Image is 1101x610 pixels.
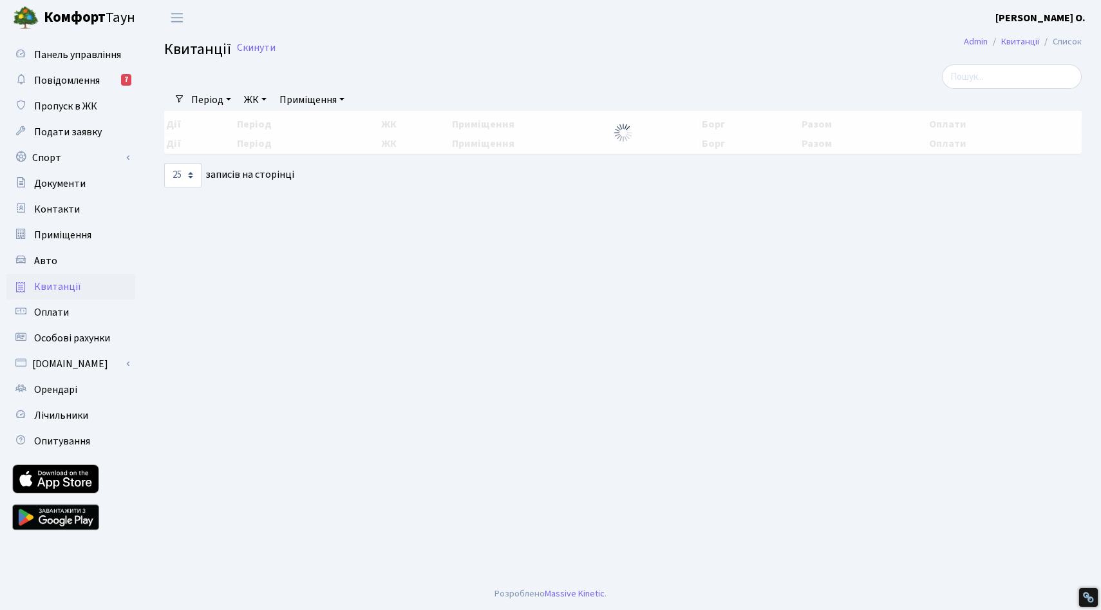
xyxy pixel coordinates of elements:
a: Авто [6,248,135,274]
a: Лічильники [6,403,135,428]
a: Massive Kinetic [545,587,605,600]
span: Особові рахунки [34,331,110,345]
a: Приміщення [6,222,135,248]
a: Особові рахунки [6,325,135,351]
a: Панель управління [6,42,135,68]
span: Орендарі [34,383,77,397]
a: Скинути [237,42,276,54]
a: Період [186,89,236,111]
b: Комфорт [44,7,106,28]
a: Повідомлення7 [6,68,135,93]
span: Квитанції [164,38,231,61]
div: Розроблено . [494,587,607,601]
li: Список [1039,35,1082,49]
span: Документи [34,176,86,191]
span: Лічильники [34,408,88,423]
img: logo.png [13,5,39,31]
a: [PERSON_NAME] О. [995,10,1086,26]
span: Пропуск в ЖК [34,99,97,113]
span: Приміщення [34,228,91,242]
a: Спорт [6,145,135,171]
input: Пошук... [942,64,1082,89]
span: Повідомлення [34,73,100,88]
a: Подати заявку [6,119,135,145]
span: Панель управління [34,48,121,62]
b: [PERSON_NAME] О. [995,11,1086,25]
a: Admin [964,35,988,48]
a: Контакти [6,196,135,222]
span: Авто [34,254,57,268]
span: Контакти [34,202,80,216]
button: Переключити навігацію [161,7,193,28]
span: Таун [44,7,135,29]
span: Подати заявку [34,125,102,139]
nav: breadcrumb [945,28,1101,55]
a: Квитанції [6,274,135,300]
div: 7 [121,74,131,86]
a: Пропуск в ЖК [6,93,135,119]
span: Оплати [34,305,69,319]
label: записів на сторінці [164,163,294,187]
a: [DOMAIN_NAME] [6,351,135,377]
div: Restore Info Box &#10;&#10;NoFollow Info:&#10; META-Robots NoFollow: &#09;true&#10; META-Robots N... [1082,591,1095,604]
span: Опитування [34,434,90,448]
a: Квитанції [1001,35,1039,48]
a: Оплати [6,300,135,325]
a: Опитування [6,428,135,454]
span: Квитанції [34,280,81,294]
select: записів на сторінці [164,163,202,187]
img: Обробка... [613,122,634,143]
a: Приміщення [274,89,350,111]
a: Орендарі [6,377,135,403]
a: ЖК [239,89,272,111]
a: Документи [6,171,135,196]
